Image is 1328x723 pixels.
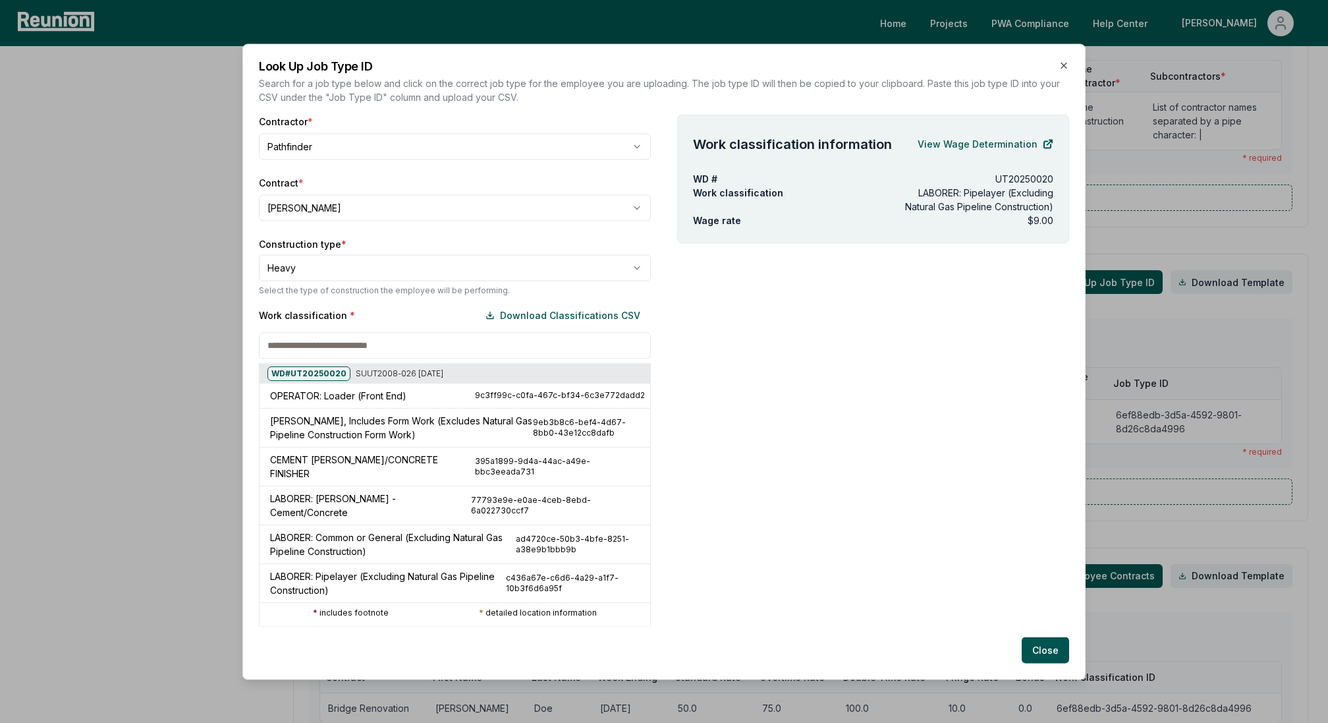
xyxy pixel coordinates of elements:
[995,171,1053,185] p: UT20250020
[475,390,645,401] span: 9c3ff99c-c0fa-467c-bf34-6c3e772dadd2
[1022,637,1069,663] button: Close
[533,417,645,438] span: 9eb3b8c6-bef4-4d67-8bb0-43e12cc8dafb
[313,607,389,623] p: includes footnote
[270,388,406,402] h5: OPERATOR: Loader (Front End)
[267,366,350,380] div: WD# UT20250020
[267,366,443,380] h5: SUUT2008-026 [DATE]
[892,185,1053,213] p: LABORER: Pipelayer (Excluding Natural Gas Pipeline Construction)
[479,607,597,623] p: detailed location information
[471,494,645,515] span: 77793e9e-e0ae-4ceb-8ebd-6a022730ccf7
[1028,213,1053,227] p: $9.00
[918,130,1053,157] a: View Wage Determination
[475,302,651,328] button: Download Classifications CSV
[270,491,471,519] h5: LABORER: [PERSON_NAME] - Cement/Concrete
[506,572,645,593] span: c436a67e-c6d6-4a29-a1f7-10b3f6d6a95f
[270,413,533,441] h5: [PERSON_NAME], Includes Form Work (Excludes Natural Gas Pipeline Construction Form Work)
[270,530,516,558] h5: LABORER: Common or General (Excluding Natural Gas Pipeline Construction)
[516,533,645,554] span: ad4720ce-50b3-4bfe-8251-a38e9b1bbb9b
[475,455,645,477] span: 395a1899-9d4a-44ac-a49e-bbc3eeada731
[259,308,355,322] label: Work classification
[270,569,506,596] h5: LABORER: Pipelayer (Excluding Natural Gas Pipeline Construction)
[270,452,475,480] h5: CEMENT [PERSON_NAME]/CONCRETE FINISHER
